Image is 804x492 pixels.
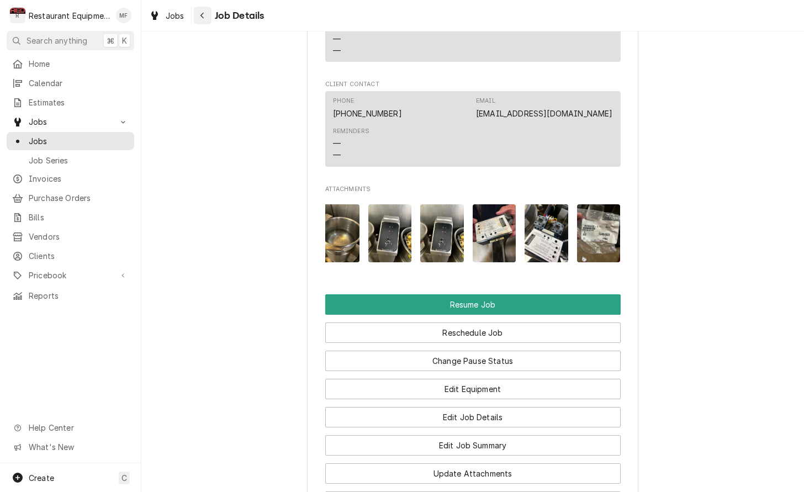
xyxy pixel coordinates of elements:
div: Contact [325,91,621,167]
img: RcjxyBw5QYGPRdMYo21x [473,204,516,262]
div: Phone [333,97,402,119]
a: Go to Pricebook [7,266,134,284]
a: Reports [7,287,134,305]
span: Clients [29,250,129,262]
button: Resume Job [325,294,621,315]
button: Update Attachments [325,463,621,484]
span: Create [29,473,54,483]
div: Client Contact [325,80,621,171]
div: — [333,137,341,149]
img: haxk96nQGeEIYMiN6k9r [420,204,464,262]
span: ⌘ [107,35,114,46]
a: Job Series [7,151,134,170]
div: — [333,149,341,161]
div: Client Contact List [325,91,621,172]
span: Jobs [166,10,184,22]
div: Email [476,97,612,119]
button: Edit Equipment [325,379,621,399]
span: Home [29,58,129,70]
div: Button Group Row [325,456,621,484]
div: Attachments [325,185,621,271]
a: Go to What's New [7,438,134,456]
a: Jobs [145,7,189,25]
a: Purchase Orders [7,189,134,207]
button: Navigate back [194,7,211,24]
img: WZPlEnygTSjnkmVnFjoq [316,204,359,262]
div: MF [116,8,131,23]
button: Change Pause Status [325,351,621,371]
img: syK3HQDCQPgYkpecNoYA [368,204,412,262]
a: Go to Jobs [7,113,134,131]
div: Button Group Row [325,427,621,456]
div: Email [476,97,495,105]
div: — [333,33,341,45]
a: Calendar [7,74,134,92]
span: Invoices [29,173,129,184]
img: fkGqHvasQUG5w8BMtzRw [525,204,568,262]
a: [PHONE_NUMBER] [333,109,402,118]
span: What's New [29,441,128,453]
span: Help Center [29,422,128,433]
div: Button Group Row [325,399,621,427]
a: Home [7,55,134,73]
a: Invoices [7,170,134,188]
span: Bills [29,211,129,223]
div: Button Group Row [325,371,621,399]
div: Madyson Fisher's Avatar [116,8,131,23]
button: Edit Job Details [325,407,621,427]
span: Estimates [29,97,129,108]
div: Phone [333,97,355,105]
div: Button Group Row [325,294,621,315]
div: Reminders [333,127,369,161]
div: Restaurant Equipment Diagnostics [29,10,110,22]
a: Vendors [7,228,134,246]
span: C [121,472,127,484]
span: Jobs [29,135,129,147]
button: Search anything⌘K [7,31,134,50]
a: Bills [7,208,134,226]
a: Jobs [7,132,134,150]
span: Client Contact [325,80,621,89]
div: Restaurant Equipment Diagnostics's Avatar [10,8,25,23]
span: Job Details [211,8,265,23]
span: Vendors [29,231,129,242]
span: Jobs [29,116,112,128]
a: Clients [7,247,134,265]
span: Attachments [325,195,621,271]
div: Button Group Row [325,315,621,343]
span: Attachments [325,185,621,194]
div: R [10,8,25,23]
span: Reports [29,290,129,301]
span: Job Series [29,155,129,166]
a: Go to Help Center [7,419,134,437]
div: — [333,45,341,56]
button: Edit Job Summary [325,435,621,456]
a: [EMAIL_ADDRESS][DOMAIN_NAME] [476,109,612,118]
div: Button Group Row [325,343,621,371]
button: Reschedule Job [325,322,621,343]
span: Pricebook [29,269,112,281]
img: QAoIMajgSdSRBczTRIcE [577,204,621,262]
div: Reminders [333,22,369,56]
span: K [122,35,127,46]
span: Calendar [29,77,129,89]
span: Purchase Orders [29,192,129,204]
span: Search anything [27,35,87,46]
div: Reminders [333,127,369,136]
a: Estimates [7,93,134,112]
